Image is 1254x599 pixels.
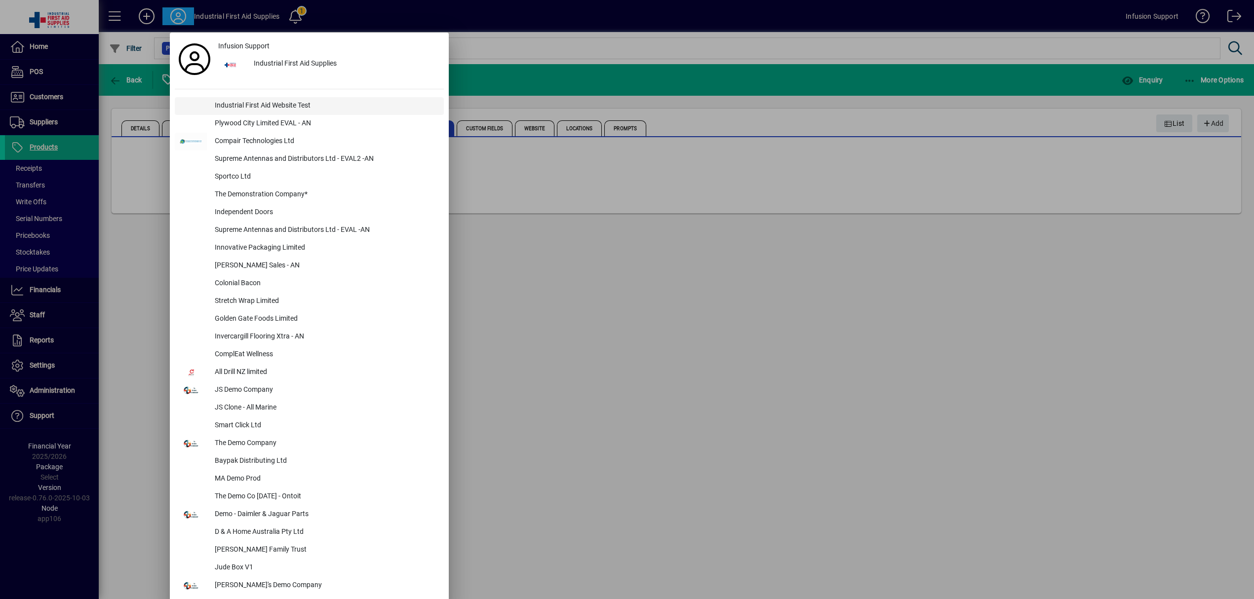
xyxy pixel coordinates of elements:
[207,399,444,417] div: JS Clone - All Marine
[207,452,444,470] div: Baypak Distributing Ltd
[207,506,444,524] div: Demo - Daimler & Jaguar Parts
[207,524,444,541] div: D & A Home Australia Pty Ltd
[207,150,444,168] div: Supreme Antennas and Distributors Ltd - EVAL2 -AN
[175,50,214,68] a: Profile
[207,435,444,452] div: The Demo Company
[207,275,444,293] div: Colonial Bacon
[175,399,444,417] button: JS Clone - All Marine
[175,257,444,275] button: [PERSON_NAME] Sales - AN
[207,222,444,239] div: Supreme Antennas and Distributors Ltd - EVAL -AN
[175,435,444,452] button: The Demo Company
[214,37,444,55] a: Infusion Support
[207,115,444,133] div: Plywood City Limited EVAL - AN
[175,346,444,364] button: ComplEat Wellness
[207,97,444,115] div: Industrial First Aid Website Test
[207,168,444,186] div: Sportco Ltd
[175,364,444,381] button: All Drill NZ limited
[175,506,444,524] button: Demo - Daimler & Jaguar Parts
[175,452,444,470] button: Baypak Distributing Ltd
[175,115,444,133] button: Plywood City Limited EVAL - AN
[207,381,444,399] div: JS Demo Company
[175,150,444,168] button: Supreme Antennas and Distributors Ltd - EVAL2 -AN
[175,97,444,115] button: Industrial First Aid Website Test
[207,470,444,488] div: MA Demo Prod
[218,41,270,51] span: Infusion Support
[214,55,444,73] button: Industrial First Aid Supplies
[175,488,444,506] button: The Demo Co [DATE] - Ontoit
[175,559,444,577] button: Jude Box V1
[207,310,444,328] div: Golden Gate Foods Limited
[207,488,444,506] div: The Demo Co [DATE] - Ontoit
[207,239,444,257] div: Innovative Packaging Limited
[175,168,444,186] button: Sportco Ltd
[207,541,444,559] div: [PERSON_NAME] Family Trust
[246,55,444,73] div: Industrial First Aid Supplies
[175,381,444,399] button: JS Demo Company
[207,328,444,346] div: Invercargill Flooring Xtra - AN
[175,222,444,239] button: Supreme Antennas and Distributors Ltd - EVAL -AN
[207,417,444,435] div: Smart Click Ltd
[175,470,444,488] button: MA Demo Prod
[175,541,444,559] button: [PERSON_NAME] Family Trust
[175,133,444,150] button: Compair Technologies Ltd
[207,204,444,222] div: Independent Doors
[207,364,444,381] div: All Drill NZ limited
[207,577,444,595] div: [PERSON_NAME]'s Demo Company
[175,310,444,328] button: Golden Gate Foods Limited
[207,559,444,577] div: Jude Box V1
[175,577,444,595] button: [PERSON_NAME]'s Demo Company
[207,293,444,310] div: Stretch Wrap Limited
[175,186,444,204] button: The Demonstration Company*
[207,133,444,150] div: Compair Technologies Ltd
[175,417,444,435] button: Smart Click Ltd
[175,293,444,310] button: Stretch Wrap Limited
[175,524,444,541] button: D & A Home Australia Pty Ltd
[207,186,444,204] div: The Demonstration Company*
[207,257,444,275] div: [PERSON_NAME] Sales - AN
[207,346,444,364] div: ComplEat Wellness
[175,204,444,222] button: Independent Doors
[175,275,444,293] button: Colonial Bacon
[175,328,444,346] button: Invercargill Flooring Xtra - AN
[175,239,444,257] button: Innovative Packaging Limited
